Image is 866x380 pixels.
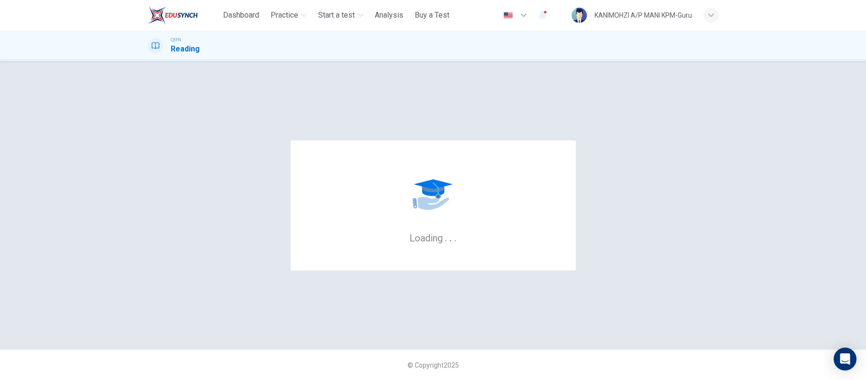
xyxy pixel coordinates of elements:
[171,43,200,55] h1: Reading
[267,7,311,24] button: Practice
[502,12,514,19] img: en
[408,361,459,369] span: © Copyright 2025
[219,7,263,24] button: Dashboard
[454,229,457,245] h6: .
[318,10,355,21] span: Start a test
[444,229,448,245] h6: .
[148,6,220,25] a: ELTC logo
[594,10,692,21] div: KANIMOHZI A/P MANI KPM-Guru
[409,231,457,244] h6: Loading
[148,6,198,25] img: ELTC logo
[449,229,452,245] h6: .
[314,7,367,24] button: Start a test
[834,348,856,370] div: Open Intercom Messenger
[572,8,587,23] img: Profile picture
[411,7,453,24] button: Buy a Test
[415,10,449,21] span: Buy a Test
[375,10,403,21] span: Analysis
[371,7,407,24] button: Analysis
[271,10,298,21] span: Practice
[171,37,181,43] span: CEFR
[223,10,259,21] span: Dashboard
